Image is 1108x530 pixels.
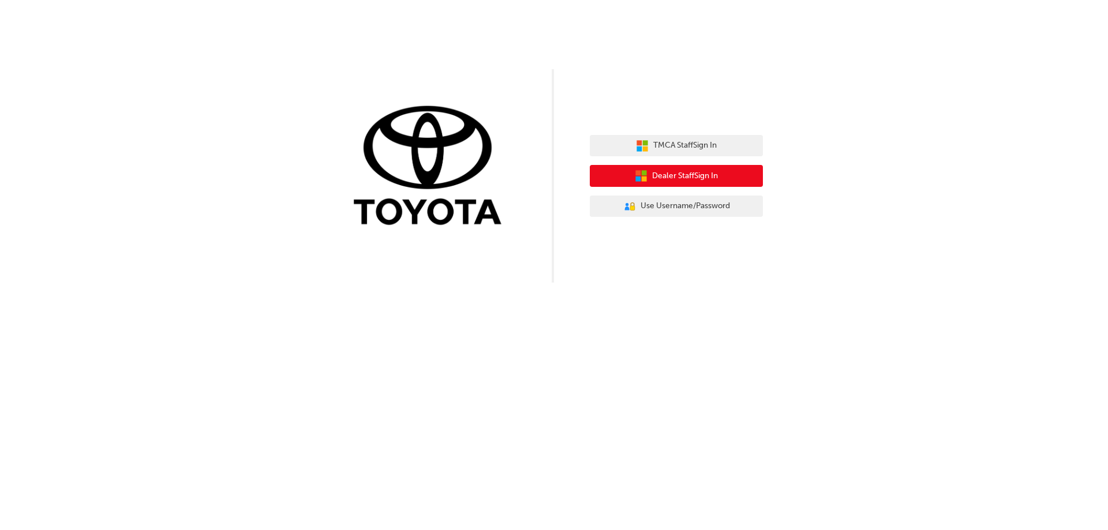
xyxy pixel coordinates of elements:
span: Dealer Staff Sign In [652,170,718,183]
button: TMCA StaffSign In [590,135,763,157]
span: TMCA Staff Sign In [653,139,717,152]
img: Trak [345,103,518,231]
button: Use Username/Password [590,196,763,217]
button: Dealer StaffSign In [590,165,763,187]
span: Use Username/Password [641,200,730,213]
